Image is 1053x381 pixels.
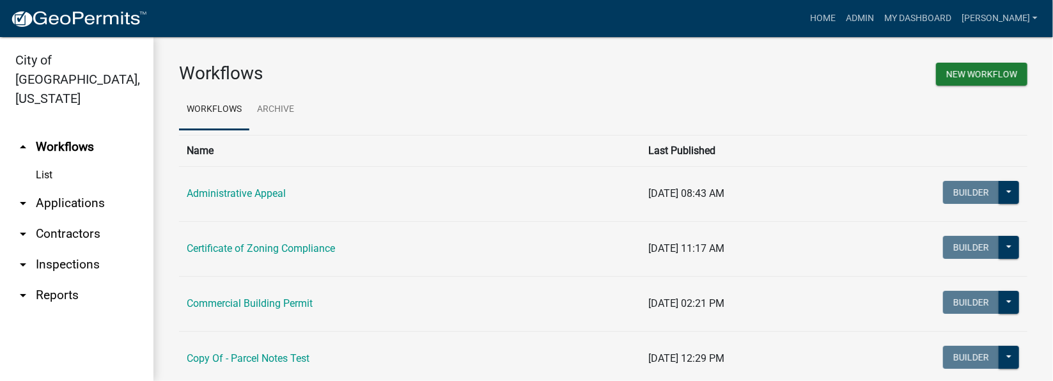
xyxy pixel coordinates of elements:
button: New Workflow [936,63,1027,86]
span: [DATE] 12:29 PM [648,352,724,364]
a: Archive [249,89,302,130]
a: Certificate of Zoning Compliance [187,242,335,254]
i: arrow_drop_down [15,226,31,242]
a: Copy Of - Parcel Notes Test [187,352,309,364]
th: Name [179,135,641,166]
span: [DATE] 02:21 PM [648,297,724,309]
i: arrow_drop_down [15,288,31,303]
a: Commercial Building Permit [187,297,313,309]
a: My Dashboard [879,6,956,31]
i: arrow_drop_down [15,257,31,272]
a: Admin [841,6,879,31]
span: [DATE] 11:17 AM [648,242,724,254]
i: arrow_drop_up [15,139,31,155]
button: Builder [943,236,999,259]
a: Home [805,6,841,31]
i: arrow_drop_down [15,196,31,211]
th: Last Published [641,135,832,166]
button: Builder [943,181,999,204]
a: Administrative Appeal [187,187,286,199]
span: [DATE] 08:43 AM [648,187,724,199]
h3: Workflows [179,63,594,84]
button: Builder [943,346,999,369]
button: Builder [943,291,999,314]
a: [PERSON_NAME] [956,6,1043,31]
a: Workflows [179,89,249,130]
